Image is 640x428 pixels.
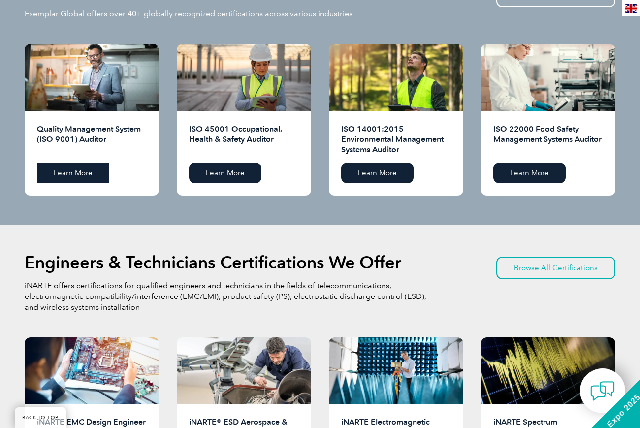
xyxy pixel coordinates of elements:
[341,163,414,183] a: Learn More
[625,4,637,13] img: en
[590,379,615,403] img: contact-chat.png
[493,124,603,155] h2: ISO 22000 Food Safety Management Systems Auditor
[189,163,261,183] a: Learn More
[25,255,401,270] h2: Engineers & Technicians Certifications We Offer
[189,124,299,155] h2: ISO 45001 Occupational, Health & Safety Auditor
[496,257,615,279] a: Browse All Certifications
[25,8,352,19] p: Exemplar Global offers over 40+ globally recognized certifications across various industries
[15,407,66,428] a: BACK TO TOP
[493,163,566,183] a: Learn More
[25,280,428,313] p: iNARTE offers certifications for qualified engineers and technicians in the fields of telecommuni...
[37,163,109,183] a: Learn More
[37,124,147,155] h2: Quality Management System (ISO 9001) Auditor
[341,124,451,155] h2: ISO 14001:2015 Environmental Management Systems Auditor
